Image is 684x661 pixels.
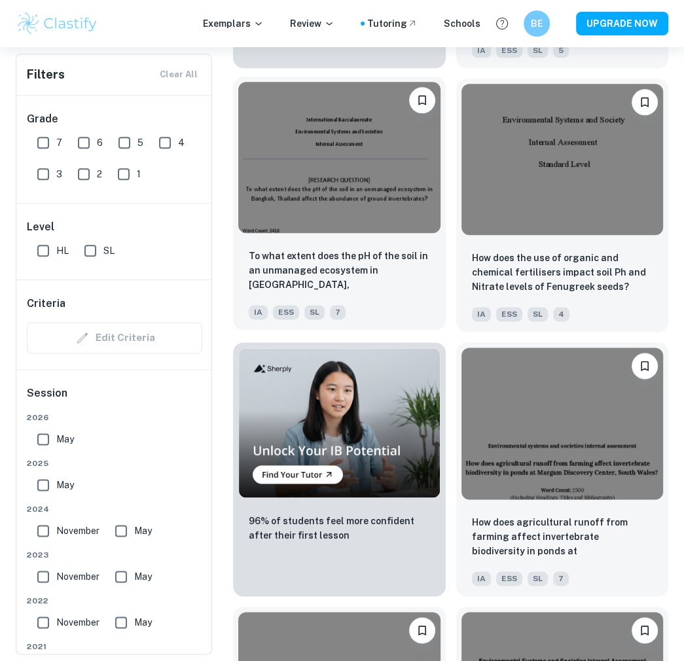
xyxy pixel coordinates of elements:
span: SL [528,307,548,321]
span: November [56,524,99,538]
span: 2021 [27,641,202,652]
span: ESS [496,571,522,586]
button: Bookmark [409,617,435,643]
span: 2022 [27,595,202,607]
span: IA [472,571,491,586]
div: Criteria filters are unavailable when searching by topic [27,322,202,353]
p: Review [290,16,334,31]
img: ESS IA example thumbnail: To what extent does the pH of the soil i [238,82,441,233]
h6: Grade [27,111,202,127]
span: ESS [496,43,522,58]
span: IA [472,43,491,58]
span: ESS [273,305,299,319]
span: IA [249,305,268,319]
p: Exemplars [203,16,264,31]
span: 4 [178,135,185,150]
span: SL [103,243,115,258]
span: May [134,524,152,538]
span: 1 [137,167,141,181]
a: Schools [444,16,480,31]
span: May [56,478,74,492]
span: 5 [553,43,569,58]
button: Help and Feedback [491,12,513,35]
span: November [56,569,99,584]
span: 6 [97,135,103,150]
p: 96% of students feel more confident after their first lesson [249,514,430,543]
p: To what extent does the pH of the soil in an unmanaged ecosystem in Bangkok, Thailand affect the ... [249,249,430,293]
img: ESS IA example thumbnail: How does the use of organic and chemica [461,84,664,235]
span: May [134,615,152,630]
span: 7 [330,305,346,319]
span: HL [56,243,69,258]
img: Clastify logo [16,10,99,37]
span: November [56,615,99,630]
button: Bookmark [632,617,658,643]
h6: Session [27,385,202,412]
span: May [134,569,152,584]
span: 2 [97,167,102,181]
p: How does the use of organic and chemical fertilisers impact soil Ph and Nitrate levels of Fenugre... [472,251,653,294]
button: UPGRADE NOW [576,12,668,35]
span: 2024 [27,503,202,515]
button: BE [524,10,550,37]
span: 2025 [27,457,202,469]
span: May [56,432,74,446]
h6: Level [27,219,202,235]
span: 7 [553,571,569,586]
span: 4 [553,307,569,321]
h6: Criteria [27,296,65,312]
p: How does agricultural runoff from farming affect invertebrate biodiversity in ponds at Margam Dis... [472,515,653,560]
a: Thumbnail96% of students feel more confident after their first lesson [233,342,446,596]
img: ESS IA example thumbnail: How does agricultural runoff from farmin [461,348,664,499]
h6: BE [530,16,545,31]
span: 2023 [27,549,202,561]
span: 7 [56,135,62,150]
button: Bookmark [632,89,658,115]
button: Bookmark [409,87,435,113]
h6: Filters [27,65,65,84]
span: 3 [56,167,62,181]
a: Tutoring [367,16,418,31]
span: 5 [137,135,143,150]
span: 2026 [27,412,202,423]
span: SL [528,43,548,58]
a: Bookmark How does the use of organic and chemical fertilisers impact soil Ph and Nitrate levels o... [456,79,669,332]
span: ESS [496,307,522,321]
span: SL [528,571,548,586]
img: Thumbnail [238,348,441,498]
a: BookmarkTo what extent does the pH of the soil in an unmanaged ecosystem in Bangkok, Thailand aff... [233,79,446,332]
span: IA [472,307,491,321]
span: SL [304,305,325,319]
button: Bookmark [632,353,658,379]
a: BookmarkHow does agricultural runoff from farming affect invertebrate biodiversity in ponds at Ma... [456,342,669,596]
